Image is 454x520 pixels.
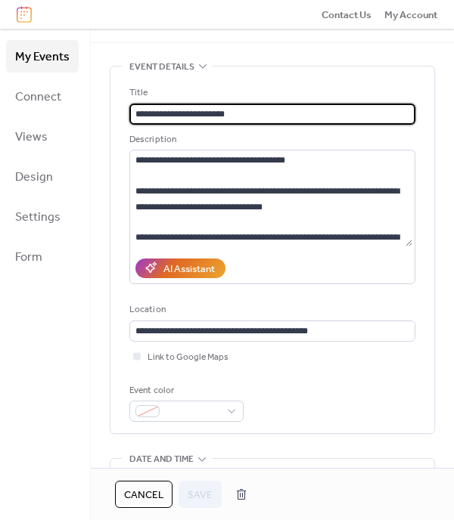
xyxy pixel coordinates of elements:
[15,45,70,69] span: My Events
[6,80,79,113] a: Connect
[129,132,412,147] div: Description
[322,7,372,22] a: Contact Us
[148,350,229,365] span: Link to Google Maps
[6,160,79,193] a: Design
[17,6,32,23] img: logo
[322,8,372,23] span: Contact Us
[129,383,241,398] div: Event color
[129,85,412,101] div: Title
[15,85,61,109] span: Connect
[6,40,79,73] a: My Events
[6,120,79,153] a: Views
[15,125,48,149] span: Views
[384,7,437,22] a: My Account
[129,60,194,75] span: Event details
[6,240,79,273] a: Form
[129,452,194,467] span: Date and time
[15,166,53,189] span: Design
[129,302,412,317] div: Location
[6,200,79,233] a: Settings
[384,8,437,23] span: My Account
[115,481,173,508] button: Cancel
[124,487,163,503] span: Cancel
[135,258,225,278] button: AI Assistant
[15,206,61,229] span: Settings
[15,246,42,269] span: Form
[163,262,215,277] div: AI Assistant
